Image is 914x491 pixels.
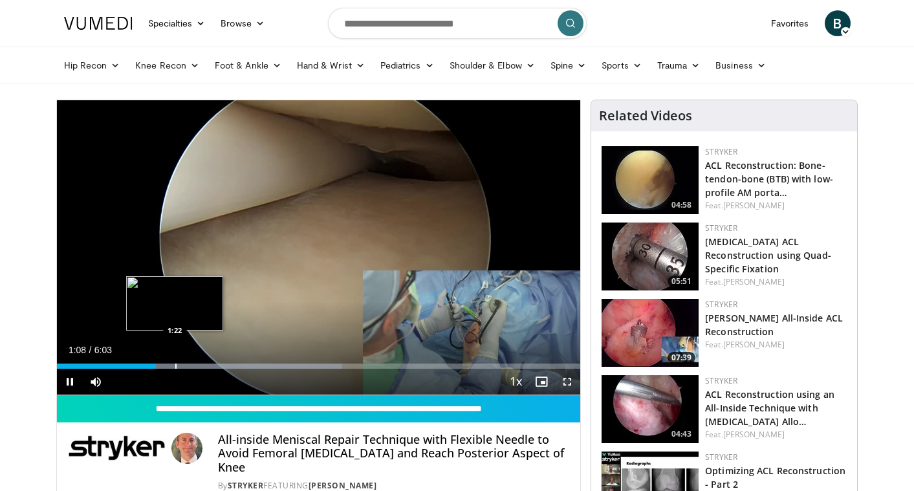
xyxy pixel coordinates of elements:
[705,312,843,338] a: [PERSON_NAME] All-Inside ACL Reconstruction
[94,345,112,355] span: 6:03
[705,464,845,490] a: Optimizing ACL Reconstruction - Part 2
[171,433,202,464] img: Avatar
[309,480,377,491] a: [PERSON_NAME]
[69,345,86,355] span: 1:08
[442,52,543,78] a: Shoulder & Elbow
[602,146,699,214] img: 78fc7ad7-5db7-45e0-8a2f-6e370d7522f6.150x105_q85_crop-smart_upscale.jpg
[705,200,847,212] div: Feat.
[289,52,373,78] a: Hand & Wrist
[218,433,570,475] h4: All-inside Meniscal Repair Technique with Flexible Needle to Avoid Femoral [MEDICAL_DATA] and Rea...
[649,52,708,78] a: Trauma
[328,8,587,39] input: Search topics, interventions
[554,369,580,395] button: Fullscreen
[602,299,699,367] img: f7f7267a-c81d-4618-aa4d-f41cfa328f83.150x105_q85_crop-smart_upscale.jpg
[228,480,264,491] a: Stryker
[594,52,649,78] a: Sports
[543,52,594,78] a: Spine
[825,10,851,36] a: B
[763,10,817,36] a: Favorites
[373,52,442,78] a: Pediatrics
[602,375,699,443] a: 04:43
[705,388,834,428] a: ACL Reconstruction using an All-Inside Technique with [MEDICAL_DATA] Allo…
[602,223,699,290] img: 1042ad87-021b-4d4a-aca5-edda01ae0822.150x105_q85_crop-smart_upscale.jpg
[602,299,699,367] a: 07:39
[599,108,692,124] h4: Related Videos
[528,369,554,395] button: Enable picture-in-picture mode
[668,352,695,364] span: 07:39
[503,369,528,395] button: Playback Rate
[705,429,847,441] div: Feat.
[668,428,695,440] span: 04:43
[602,146,699,214] a: 04:58
[89,345,92,355] span: /
[668,276,695,287] span: 05:51
[705,375,737,386] a: Stryker
[705,276,847,288] div: Feat.
[207,52,289,78] a: Foot & Ankle
[723,276,785,287] a: [PERSON_NAME]
[723,200,785,211] a: [PERSON_NAME]
[723,429,785,440] a: [PERSON_NAME]
[602,375,699,443] img: d4705a73-8f83-4eba-b039-6c8b41228f1e.150x105_q85_crop-smart_upscale.jpg
[126,276,223,331] img: image.jpeg
[602,223,699,290] a: 05:51
[140,10,213,36] a: Specialties
[705,223,737,234] a: Stryker
[57,364,581,369] div: Progress Bar
[705,146,737,157] a: Stryker
[57,100,581,395] video-js: Video Player
[705,339,847,351] div: Feat.
[64,17,133,30] img: VuMedi Logo
[83,369,109,395] button: Mute
[127,52,207,78] a: Knee Recon
[705,159,833,199] a: ACL Reconstruction: Bone-tendon-bone (BTB) with low-profile AM porta…
[708,52,774,78] a: Business
[705,235,831,275] a: [MEDICAL_DATA] ACL Reconstruction using Quad-Specific Fixation
[705,452,737,463] a: Stryker
[56,52,128,78] a: Hip Recon
[723,339,785,350] a: [PERSON_NAME]
[705,299,737,310] a: Stryker
[213,10,272,36] a: Browse
[57,369,83,395] button: Pause
[67,433,166,464] img: Stryker
[668,199,695,211] span: 04:58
